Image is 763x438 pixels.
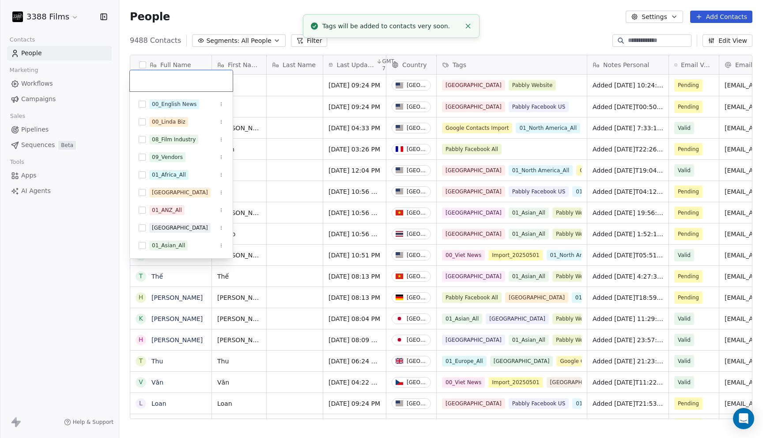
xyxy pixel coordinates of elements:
div: [GEOGRAPHIC_DATA] [152,189,208,196]
div: 01_ANZ_All [152,206,182,214]
div: [GEOGRAPHIC_DATA] [152,224,208,232]
button: Close toast [462,20,474,32]
div: 00_Linda Biz [152,118,185,126]
div: 01_Africa_All [152,171,186,179]
div: 09_Vendors [152,153,183,161]
div: 08_Film Industry [152,136,196,143]
div: 00_English News [152,100,196,108]
div: 01_Asian_All [152,242,185,249]
div: Tags will be added to contacts very soon. [322,22,461,31]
